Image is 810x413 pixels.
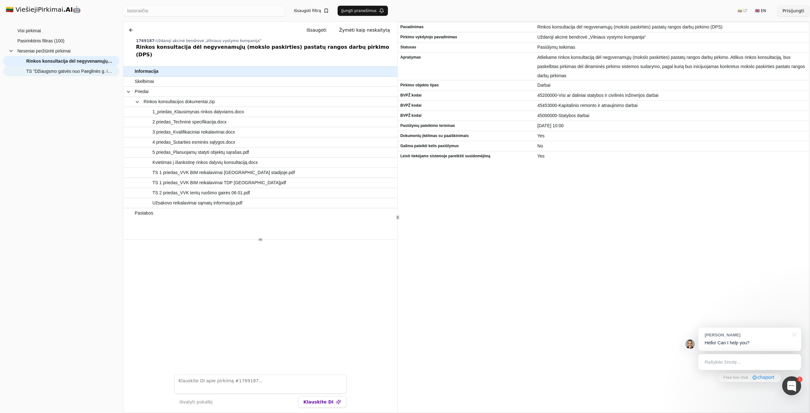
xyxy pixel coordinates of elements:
[400,91,532,100] span: BVPŽ kodai
[537,81,807,90] span: Darbai
[338,6,388,16] button: Įjungti pranešimus
[153,158,258,167] span: Kvietimas į išankstinę rinkos dalyvių konsultaciją.docx
[153,178,286,187] span: TS 1 priedas_VVK BIM reikalavimai TDP [GEOGRAPHIC_DATA]pdf
[290,6,333,16] button: Išsaugoti filtrą
[153,138,235,147] span: 4 priedas_Sutarties esminės sąlygos.docx
[400,22,532,32] span: Pavadinimas
[698,354,801,370] div: Rašykite žinutę...
[153,168,295,177] span: TS 1 priedas_VVK BIM reikalavimai [GEOGRAPHIC_DATA] stadijoje.pdf
[135,67,159,76] span: Informacija
[723,375,748,381] span: Free live chat
[685,339,695,349] img: Jonas
[537,121,807,130] span: [DATE] 10:00
[400,81,532,90] span: Pirkimo objekto tipas
[26,56,113,66] span: Rinkos konsultacija dėl negyvenamųjų (mokslo paskirties) pastatų rangos darbų pirkimo (DPS)
[400,33,532,42] span: Pirkimo vykdytojo pavadinimas
[135,209,153,218] span: Pastabos
[537,131,807,141] span: Yes
[537,101,807,110] span: 45453000-Kapitalinio remonto ir atnaujinimo darbai
[400,141,532,151] span: Galima pateikti kelis pasiūlymus
[17,26,41,35] span: Visi pirkimai
[797,377,802,382] div: 1
[156,39,262,43] span: Uždaroji akcinė bendrovė „Vilniaus vystymo kompanija“
[751,6,770,16] button: 🇬🇧 EN
[135,77,154,86] span: Skelbimai
[400,111,532,120] span: BVPŽ kodai
[400,53,532,62] span: Aprašymas
[123,5,285,16] input: Greita paieška...
[153,188,250,197] span: TS 2 priedas_VVK tentų ruošimo gairės 06 01.pdf
[298,396,346,408] button: Klauskite DI
[17,36,65,46] span: Pasirinktinis filtras (100)
[135,87,149,96] span: Priedai
[750,375,751,381] div: ·
[136,38,395,43] div: -
[153,198,242,208] span: Užsakovo reikalavimai sąmatų informacija.pdf
[537,152,807,161] span: Yes
[17,46,71,56] span: Neseniai peržiūrėti pirkimai
[400,152,532,161] span: Leisti tiekėjams sistemoje pareikšti susidomėjimą
[153,117,227,127] span: 2 priedas_Techninė specifikacija.docx
[400,131,532,141] span: Dokumentų įkėlimas su paaiškinimais
[537,141,807,151] span: No
[719,373,781,382] a: Free live chat·
[537,33,807,42] span: Uždaroji akcinė bendrovė „Vilniaus vystymo kompanija“
[136,43,395,59] div: Rinkos konsultacija dėl negyvenamųjų (mokslo paskirties) pastatų rangos darbų pirkimo (DPS)
[136,39,154,43] span: 1769187
[537,53,807,80] span: Atliekame rinkos konsultaciją dėl negyvenamųjų (mokslo paskirties) pastatų rangos darbų pirkimo. ...
[26,66,113,76] span: TS "Džiaugsmo gatvės nuo Paeglinės g. iki Pergalės g. statyba"
[537,111,807,120] span: 45000000-Statybos darbai
[334,24,395,36] button: Žymėti kaip neskaitytą
[537,22,807,32] span: Rinkos konsultacija dėl negyvenamųjų (mokslo paskirties) pastatų rangos darbų pirkimo (DPS)
[302,24,332,36] button: Išsaugoti
[153,128,235,137] span: 3 priedas_Kvalifikaciniai reikalavimai.docx
[153,107,244,116] span: 1_priedas_Klausimynas rinkos dalyviams.docx
[144,97,215,106] span: Rinkos konsultacijos dokumentai.zip
[537,43,807,52] span: Pasiūlymų teikimas
[705,340,795,346] p: Hello! Can I help you?
[777,5,809,16] button: Prisijungti
[400,43,532,52] span: Statusas
[153,148,249,157] span: 5 priedas_Planuojamų statyti objektų sąrašas.pdf
[537,91,807,100] span: 45200000-Visi ar daliniai statybos ir civilinės inžinerijos darbai
[705,332,788,338] div: [PERSON_NAME]
[400,121,532,130] span: Pasiūlymų pateikimo terminas
[63,6,73,13] strong: .AI
[400,101,532,110] span: BVPŽ kodai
